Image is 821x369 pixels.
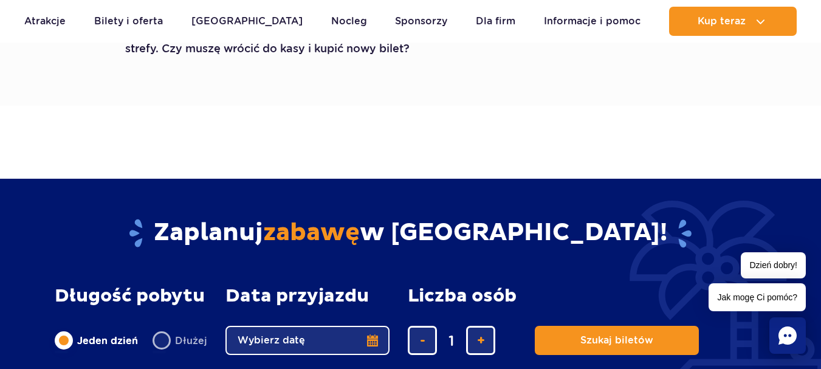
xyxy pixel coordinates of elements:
span: Szukaj biletów [580,335,653,346]
a: Informacje i pomoc [544,7,641,36]
h2: Zaplanuj w [GEOGRAPHIC_DATA]! [55,218,766,249]
a: [GEOGRAPHIC_DATA] [191,7,303,36]
a: Nocleg [331,7,367,36]
button: usuń bilet [408,326,437,355]
span: Długość pobytu [55,286,205,306]
a: Atrakcje [24,7,66,36]
span: Liczba osób [408,286,517,306]
input: liczba biletów [437,326,466,355]
label: Jeden dzień [55,328,138,353]
form: Planowanie wizyty w Park of Poland [55,286,766,355]
div: Chat [769,317,806,354]
span: Dzień dobry! [741,252,806,278]
button: dodaj bilet [466,326,495,355]
span: Jak mogę Ci pomóc? [709,283,806,311]
a: Sponsorzy [395,7,447,36]
span: zabawę [263,218,360,248]
button: Wybierz datę [225,326,390,355]
span: Data przyjazdu [225,286,369,306]
label: Dłużej [153,328,207,353]
a: Dla firm [476,7,515,36]
a: Bilety i oferta [94,7,163,36]
span: Kup teraz [698,16,746,27]
button: Szukaj biletów [535,326,699,355]
button: Kup teraz [669,7,797,36]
